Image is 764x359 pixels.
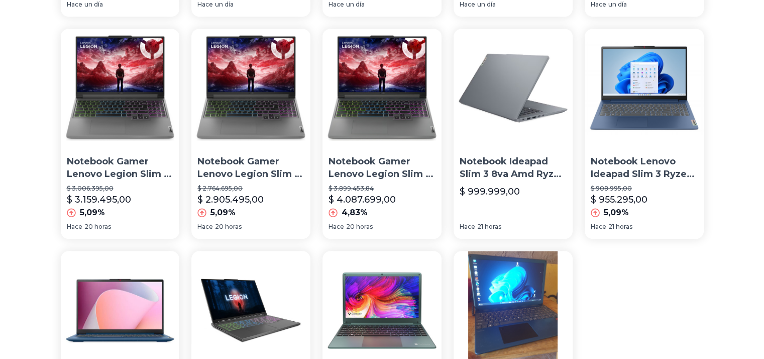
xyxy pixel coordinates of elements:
[197,1,213,9] span: Hace
[329,193,396,207] p: $ 4.087.699,00
[67,155,174,181] p: Notebook Gamer Lenovo Legion Slim 5 16arp9 Amd Ryzen 7 7435hs 64gb Ddr5-sdram Ssd 1 Tb 16 Wqxga 2...
[591,155,698,181] p: Notebook Lenovo Ideapad Slim 3 Ryzen 5 7520u 8gb 1tb Ssd W11
[67,193,131,207] p: $ 3.159.495,00
[329,185,435,193] p: $ 3.899.453,84
[591,193,647,207] p: $ 955.295,00
[329,1,344,9] span: Hace
[322,29,442,239] a: Notebook Gamer Lenovo Legion Slim 5 16arp9 Amd Ryzen 7 7435hs 64gb Ddr5-sdram Ssd 2 Tb 16 Wqxga 2...
[460,223,475,231] span: Hace
[215,1,234,9] span: un día
[460,1,475,9] span: Hace
[342,207,368,219] p: 4,83%
[67,223,82,231] span: Hace
[477,223,501,231] span: 21 horas
[346,223,373,231] span: 20 horas
[61,29,180,239] a: Notebook Gamer Lenovo Legion Slim 5 16arp9 Amd Ryzen 7 7435hs 64gb Ddr5-sdram Ssd 1 Tb 16 Wqxga 2...
[454,29,573,148] img: Notebook Ideapad Slim 3 8va Amd Ryzen 5 8gb 512gb 14 Fhd
[61,29,180,148] img: Notebook Gamer Lenovo Legion Slim 5 16arp9 Amd Ryzen 7 7435hs 64gb Ddr5-sdram Ssd 1 Tb 16 Wqxga 2...
[585,29,704,239] a: Notebook Lenovo Ideapad Slim 3 Ryzen 5 7520u 8gb 1tb Ssd W11Notebook Lenovo Ideapad Slim 3 Ryzen ...
[329,155,435,181] p: Notebook Gamer Lenovo Legion Slim 5 16arp9 Amd Ryzen 7 7435hs 64gb Ddr5-sdram Ssd 2 Tb 16 Wqxga 2...
[608,1,627,9] span: un día
[460,155,567,181] p: Notebook Ideapad Slim 3 8va Amd Ryzen 5 8gb 512gb 14 Fhd
[329,223,344,231] span: Hace
[84,1,103,9] span: un día
[604,207,629,219] p: 5,09%
[591,223,606,231] span: Hace
[591,185,698,193] p: $ 908.995,00
[346,1,365,9] span: un día
[197,155,304,181] p: Notebook Gamer Lenovo Legion Slim 5 16arp9 Amd Ryzen 7 7435hs 32gb Ddr5-sdram Ssd 512gb 16 Wqxga ...
[191,29,310,239] a: Notebook Gamer Lenovo Legion Slim 5 16arp9 Amd Ryzen 7 7435hs 32gb Ddr5-sdram Ssd 512gb 16 Wqxga ...
[608,223,632,231] span: 21 horas
[591,1,606,9] span: Hace
[454,29,573,239] a: Notebook Ideapad Slim 3 8va Amd Ryzen 5 8gb 512gb 14 FhdNotebook Ideapad Slim 3 8va Amd Ryzen 5 8...
[477,1,496,9] span: un día
[210,207,236,219] p: 5,09%
[80,207,105,219] p: 5,09%
[191,29,310,148] img: Notebook Gamer Lenovo Legion Slim 5 16arp9 Amd Ryzen 7 7435hs 32gb Ddr5-sdram Ssd 512gb 16 Wqxga ...
[322,29,442,148] img: Notebook Gamer Lenovo Legion Slim 5 16arp9 Amd Ryzen 7 7435hs 64gb Ddr5-sdram Ssd 2 Tb 16 Wqxga 2...
[67,185,174,193] p: $ 3.006.395,00
[67,1,82,9] span: Hace
[585,29,704,148] img: Notebook Lenovo Ideapad Slim 3 Ryzen 5 7520u 8gb 1tb Ssd W11
[215,223,242,231] span: 20 horas
[197,193,264,207] p: $ 2.905.495,00
[460,185,520,199] p: $ 999.999,00
[197,223,213,231] span: Hace
[84,223,111,231] span: 20 horas
[197,185,304,193] p: $ 2.764.695,00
